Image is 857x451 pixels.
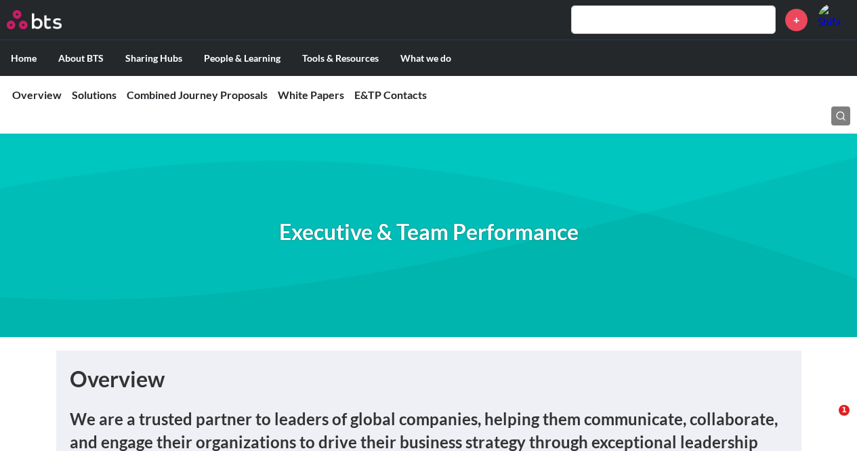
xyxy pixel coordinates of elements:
[70,364,788,395] h1: Overview
[278,88,344,101] a: White Papers
[7,10,87,29] a: Go home
[785,9,808,31] a: +
[811,405,843,437] iframe: Intercom live chat
[390,41,462,76] label: What we do
[47,41,114,76] label: About BTS
[193,41,291,76] label: People & Learning
[354,88,427,101] a: E&TP Contacts
[114,41,193,76] label: Sharing Hubs
[839,405,850,416] span: 1
[818,3,850,36] img: Shifa Gumuruh
[72,88,117,101] a: Solutions
[279,217,579,248] h1: Executive & Team Performance
[291,41,390,76] label: Tools & Resources
[127,88,268,101] a: Combined Journey Proposals
[12,88,62,101] a: Overview
[818,3,850,36] a: Profile
[7,10,62,29] img: BTS Logo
